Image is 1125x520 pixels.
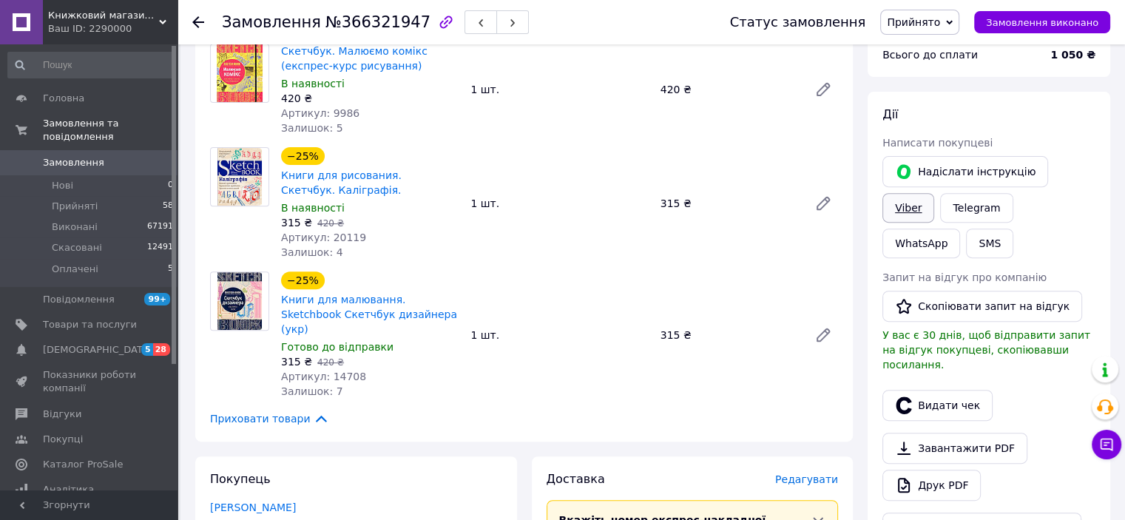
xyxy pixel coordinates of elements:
[317,357,344,368] span: 420 ₴
[281,385,343,397] span: Залишок: 7
[887,16,940,28] span: Прийнято
[43,433,83,446] span: Покупці
[464,325,654,345] div: 1 шт.
[808,320,838,350] a: Редагувати
[1050,49,1095,61] b: 1 050 ₴
[217,44,262,102] img: Скетчбук. Малюємо комікс (експрес-курс рисування)
[217,148,263,206] img: Книги для рисования. Скетчбук. Каліграфія.
[882,470,981,501] a: Друк PDF
[43,318,137,331] span: Товари та послуги
[168,263,173,276] span: 5
[144,293,170,305] span: 99+
[52,263,98,276] span: Оплачені
[7,52,175,78] input: Пошук
[281,246,343,258] span: Залишок: 4
[43,458,123,471] span: Каталог ProSale
[464,79,654,100] div: 1 шт.
[210,472,271,486] span: Покупець
[882,137,993,149] span: Написати покупцеві
[281,169,402,196] a: Книги для рисования. Скетчбук. Каліграфія.
[281,122,343,134] span: Залишок: 5
[281,294,457,335] a: Книги для малювання. Sketchbook Скетчбук дизайнера (укр)
[52,200,98,213] span: Прийняті
[808,189,838,218] a: Редагувати
[882,156,1048,187] button: Надіслати інструкцію
[192,15,204,30] div: Повернутися назад
[147,241,173,254] span: 12491
[210,411,329,427] span: Приховати товари
[43,92,84,105] span: Головна
[317,218,344,229] span: 420 ₴
[882,271,1047,283] span: Запит на відгук про компанію
[43,483,94,496] span: Аналітика
[281,107,359,119] span: Артикул: 9986
[281,341,393,353] span: Готово до відправки
[281,371,366,382] span: Артикул: 14708
[464,193,654,214] div: 1 шт.
[281,356,312,368] span: 315 ₴
[986,17,1098,28] span: Замовлення виконано
[966,229,1013,258] button: SMS
[882,329,1090,371] span: У вас є 30 днів, щоб відправити запит на відгук покупцеві, скопіювавши посилання.
[281,232,366,243] span: Артикул: 20119
[43,408,81,421] span: Відгуки
[775,473,838,485] span: Редагувати
[940,193,1013,223] a: Telegram
[281,78,345,90] span: В наявності
[48,9,159,22] span: Книжковий магазин "ПАПІРУС"
[163,200,173,213] span: 58
[43,293,115,306] span: Повідомлення
[43,343,152,357] span: [DEMOGRAPHIC_DATA]
[48,22,178,36] div: Ваш ID: 2290000
[281,91,459,106] div: 420 ₴
[547,472,605,486] span: Доставка
[153,343,170,356] span: 28
[217,272,262,330] img: Книги для малювання. Sketchbook Скетчбук дизайнера (укр)
[882,49,978,61] span: Всього до сплати
[210,502,296,513] a: [PERSON_NAME]
[655,193,803,214] div: 315 ₴
[655,325,803,345] div: 315 ₴
[52,241,102,254] span: Скасовані
[43,117,178,143] span: Замовлення та повідомлення
[325,13,430,31] span: №366321947
[882,107,898,121] span: Дії
[281,45,428,72] a: Скетчбук. Малюємо комікс (експрес-курс рисування)
[808,75,838,104] a: Редагувати
[147,220,173,234] span: 67191
[52,179,73,192] span: Нові
[882,229,960,258] a: WhatsApp
[281,271,325,289] div: −25%
[882,193,934,223] a: Viber
[882,433,1027,464] a: Завантажити PDF
[281,202,345,214] span: В наявності
[655,79,803,100] div: 420 ₴
[281,217,312,229] span: 315 ₴
[43,156,104,169] span: Замовлення
[974,11,1110,33] button: Замовлення виконано
[281,147,325,165] div: −25%
[52,220,98,234] span: Виконані
[141,343,153,356] span: 5
[1092,430,1121,459] button: Чат з покупцем
[882,291,1082,322] button: Скопіювати запит на відгук
[222,13,321,31] span: Замовлення
[882,390,993,421] button: Видати чек
[730,15,866,30] div: Статус замовлення
[168,179,173,192] span: 0
[43,368,137,395] span: Показники роботи компанії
